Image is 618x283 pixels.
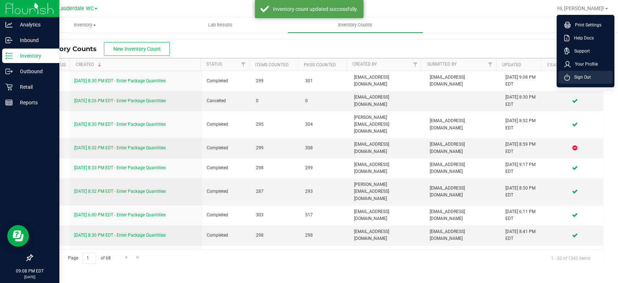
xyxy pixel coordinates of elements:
[5,52,13,59] inline-svg: Inventory
[505,161,542,175] div: [DATE] 9:17 PM EDT
[74,78,166,83] a: [DATE] 8:30 PM EDT - Enter Package Quantities
[558,71,613,84] li: Sign Out
[237,58,249,71] a: Filter
[207,165,247,171] span: Completed
[430,117,497,131] span: [EMAIL_ADDRESS][DOMAIN_NAME]
[288,17,423,33] a: Inventory Counts
[207,188,247,195] span: Completed
[430,74,497,88] span: [EMAIL_ADDRESS][DOMAIN_NAME]
[256,145,297,151] span: 299
[256,188,297,195] span: 287
[5,68,13,75] inline-svg: Outbound
[7,225,29,247] iframe: Resource center
[430,228,497,242] span: [EMAIL_ADDRESS][DOMAIN_NAME]
[354,74,421,88] span: [EMAIL_ADDRESS][DOMAIN_NAME]
[564,34,610,42] a: Help Docs
[305,232,345,239] span: 298
[304,62,336,67] a: Pkgs Counted
[13,67,56,76] p: Outbound
[354,161,421,175] span: [EMAIL_ADDRESS][DOMAIN_NAME]
[74,212,166,217] a: [DATE] 6:00 PM EDT - Enter Package Quantities
[38,45,104,53] span: Inventory Counts
[430,185,497,199] span: [EMAIL_ADDRESS][DOMAIN_NAME]
[564,47,610,55] a: Support
[430,208,497,222] span: [EMAIL_ADDRESS][DOMAIN_NAME]
[354,208,421,222] span: [EMAIL_ADDRESS][DOMAIN_NAME]
[305,145,345,151] span: 308
[198,22,242,28] span: Lab Results
[50,5,94,12] span: Ft. Lauderdale WC
[121,253,132,262] a: Go to the next page
[354,181,421,202] span: [PERSON_NAME][EMAIL_ADDRESS][DOMAIN_NAME]
[273,5,358,13] div: Inventory count updated successfully.
[505,94,542,108] div: [DATE] 8:30 PM EDT
[505,141,542,155] div: [DATE] 8:59 PM EDT
[207,145,247,151] span: Completed
[133,253,143,262] a: Go to the last page
[545,253,596,263] span: 1 - 20 of 1342 items
[13,51,56,60] p: Inventory
[76,62,102,67] a: Created
[505,208,542,222] div: [DATE] 6:11 PM EDT
[305,97,345,104] span: 0
[430,141,497,155] span: [EMAIL_ADDRESS][DOMAIN_NAME]
[505,117,542,131] div: [DATE] 8:52 PM EDT
[207,212,247,219] span: Completed
[305,165,345,171] span: 299
[354,228,421,242] span: [EMAIL_ADDRESS][DOMAIN_NAME]
[505,185,542,199] div: [DATE] 8:50 PM EDT
[74,165,166,170] a: [DATE] 8:33 PM EDT - Enter Package Quantities
[74,189,166,194] a: [DATE] 8:32 PM EDT - Enter Package Quantities
[206,62,222,67] a: Status
[354,249,421,270] span: [PERSON_NAME][EMAIL_ADDRESS][DOMAIN_NAME]
[83,253,96,264] input: 1
[74,98,166,103] a: [DATE] 8:26 PM EDT - Enter Package Quantities
[5,99,13,106] inline-svg: Reports
[557,5,604,11] span: Hi, [PERSON_NAME]!
[255,62,289,67] a: Items Counted
[18,22,152,28] span: Inventory
[256,97,297,104] span: 0
[113,46,161,52] span: New Inventory Count
[74,233,166,238] a: [DATE] 8:30 PM EDT - Enter Package Quantities
[427,62,457,67] a: Submitted By
[256,121,297,128] span: 295
[571,61,598,68] span: Your Profile
[409,58,421,71] a: Filter
[352,62,377,67] a: Created By
[3,274,56,280] p: [DATE]
[305,188,345,195] span: 293
[430,161,497,175] span: [EMAIL_ADDRESS][DOMAIN_NAME]
[207,97,247,104] span: Cancelled
[256,232,297,239] span: 298
[505,228,542,242] div: [DATE] 8:41 PM EDT
[484,58,496,71] a: Filter
[207,78,247,84] span: Completed
[62,253,117,264] span: Page of 68
[5,37,13,44] inline-svg: Inbound
[570,74,591,81] span: Sign Out
[13,83,56,91] p: Retail
[502,62,521,67] a: Updated
[354,114,421,135] span: [PERSON_NAME][EMAIL_ADDRESS][DOMAIN_NAME]
[571,21,601,29] span: Print Settings
[3,268,56,274] p: 09:08 PM EDT
[13,20,56,29] p: Analytics
[541,58,597,71] th: Exact
[207,121,247,128] span: Completed
[328,22,382,28] span: Inventory Counts
[305,212,345,219] span: 517
[256,165,297,171] span: 298
[305,78,345,84] span: 301
[207,232,247,239] span: Completed
[505,74,542,88] div: [DATE] 9:08 PM EDT
[5,83,13,91] inline-svg: Retail
[305,121,345,128] span: 304
[17,17,152,33] a: Inventory
[354,141,421,155] span: [EMAIL_ADDRESS][DOMAIN_NAME]
[152,17,287,33] a: Lab Results
[5,21,13,28] inline-svg: Analytics
[13,98,56,107] p: Reports
[570,47,590,55] span: Support
[74,122,166,127] a: [DATE] 8:30 PM EDT - Enter Package Quantities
